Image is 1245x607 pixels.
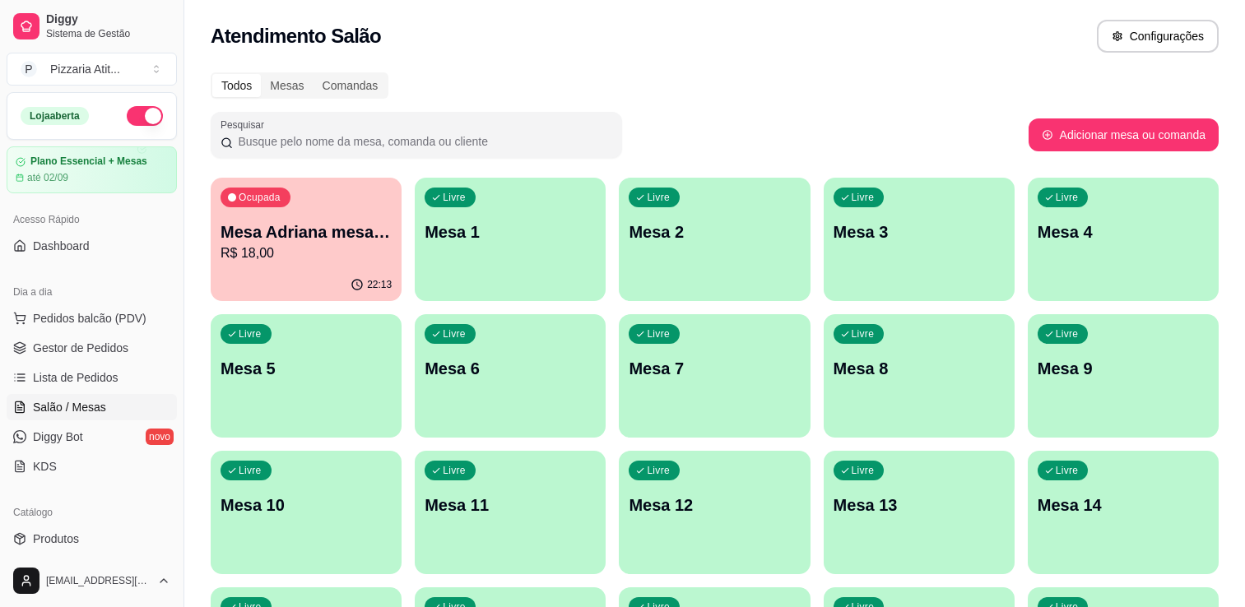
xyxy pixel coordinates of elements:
button: Adicionar mesa ou comanda [1029,118,1219,151]
h2: Atendimento Salão [211,23,381,49]
input: Pesquisar [233,133,612,150]
a: Salão / Mesas [7,394,177,420]
a: Plano Essencial + Mesasaté 02/09 [7,146,177,193]
p: Mesa 3 [834,220,1005,243]
button: LivreMesa 1 [415,178,606,301]
p: Livre [647,327,670,341]
button: OcupadaMesa Adriana mesa 15R$ 18,0022:13 [211,178,402,301]
p: Mesa 7 [629,357,800,380]
div: Catálogo [7,499,177,526]
div: Dia a dia [7,279,177,305]
span: KDS [33,458,57,475]
p: Livre [852,327,875,341]
a: Produtos [7,526,177,552]
span: [EMAIL_ADDRESS][DOMAIN_NAME] [46,574,151,587]
label: Pesquisar [221,118,270,132]
button: LivreMesa 5 [211,314,402,438]
button: Alterar Status [127,106,163,126]
p: Livre [852,191,875,204]
span: Gestor de Pedidos [33,340,128,356]
button: LivreMesa 11 [415,451,606,574]
div: Pizzaria Atit ... [50,61,120,77]
p: R$ 18,00 [221,243,392,263]
button: LivreMesa 2 [619,178,810,301]
p: Livre [647,191,670,204]
p: Livre [443,464,466,477]
p: Ocupada [239,191,281,204]
p: Mesa 8 [834,357,1005,380]
button: LivreMesa 10 [211,451,402,574]
span: Sistema de Gestão [46,27,170,40]
a: KDS [7,453,177,480]
button: LivreMesa 13 [824,451,1015,574]
p: Mesa Adriana mesa 15 [221,220,392,243]
div: Acesso Rápido [7,206,177,233]
a: DiggySistema de Gestão [7,7,177,46]
p: Livre [239,327,262,341]
a: Gestor de Pedidos [7,335,177,361]
p: Mesa 9 [1038,357,1209,380]
button: Pedidos balcão (PDV) [7,305,177,331]
button: LivreMesa 8 [824,314,1015,438]
a: Diggy Botnovo [7,424,177,450]
div: Mesas [261,74,313,97]
p: Mesa 6 [425,357,596,380]
span: P [21,61,37,77]
p: Livre [647,464,670,477]
span: Salão / Mesas [33,399,106,415]
p: Livre [239,464,262,477]
p: Livre [1056,191,1079,204]
span: Dashboard [33,238,90,254]
p: Mesa 14 [1038,493,1209,517]
div: Comandas [314,74,388,97]
p: Livre [443,327,466,341]
p: Mesa 4 [1038,220,1209,243]
div: Todos [212,74,261,97]
button: Select a team [7,53,177,86]
button: LivreMesa 3 [824,178,1015,301]
a: Lista de Pedidos [7,364,177,391]
p: Mesa 1 [425,220,596,243]
button: LivreMesa 4 [1028,178,1219,301]
p: Mesa 10 [221,493,392,517]
p: Livre [1056,327,1079,341]
p: Mesa 2 [629,220,800,243]
p: Livre [1056,464,1079,477]
button: LivreMesa 9 [1028,314,1219,438]
span: Pedidos balcão (PDV) [33,310,146,327]
p: Livre [852,464,875,477]
p: Mesa 5 [221,357,392,380]
button: LivreMesa 14 [1028,451,1219,574]
p: Mesa 13 [834,493,1005,517]
button: LivreMesa 6 [415,314,606,438]
button: Configurações [1097,20,1219,53]
button: LivreMesa 7 [619,314,810,438]
button: LivreMesa 12 [619,451,810,574]
div: Loja aberta [21,107,89,125]
p: Mesa 12 [629,493,800,517]
span: Diggy Bot [33,429,83,445]
span: Produtos [33,531,79,547]
p: Livre [443,191,466,204]
article: Plano Essencial + Mesas [30,155,147,168]
p: 22:13 [367,278,392,291]
span: Diggy [46,12,170,27]
p: Mesa 11 [425,493,596,517]
span: Lista de Pedidos [33,369,118,386]
a: Dashboard [7,233,177,259]
button: [EMAIL_ADDRESS][DOMAIN_NAME] [7,561,177,600]
article: até 02/09 [27,171,68,184]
